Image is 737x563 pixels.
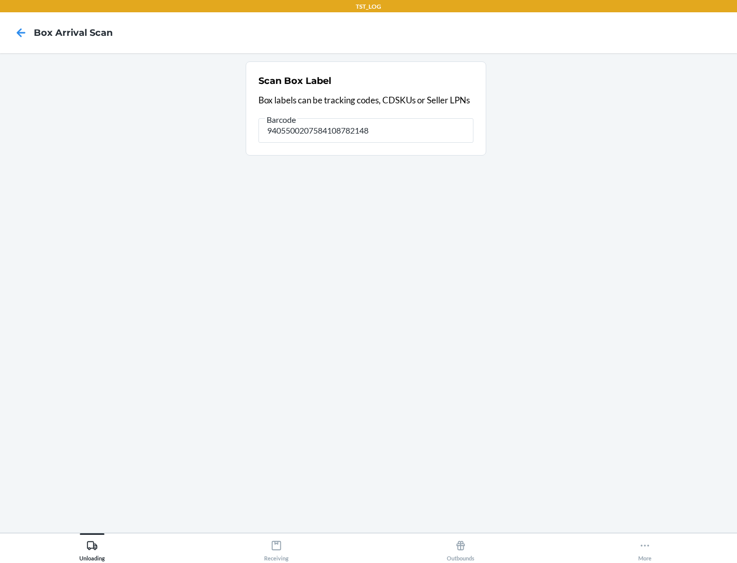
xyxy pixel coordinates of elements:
[265,115,297,125] span: Barcode
[638,536,652,561] div: More
[258,74,331,88] h2: Scan Box Label
[356,2,381,11] p: TST_LOG
[258,118,473,143] input: Barcode
[264,536,289,561] div: Receiving
[184,533,368,561] button: Receiving
[79,536,105,561] div: Unloading
[447,536,474,561] div: Outbounds
[34,26,113,39] h4: Box Arrival Scan
[368,533,553,561] button: Outbounds
[258,94,473,107] p: Box labels can be tracking codes, CDSKUs or Seller LPNs
[553,533,737,561] button: More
